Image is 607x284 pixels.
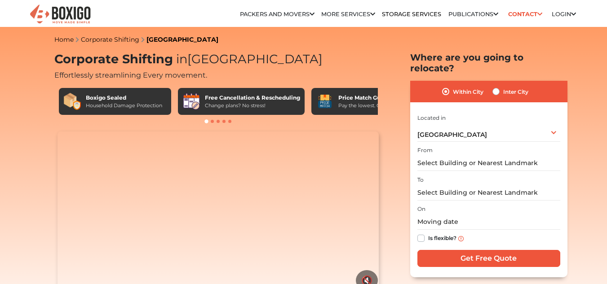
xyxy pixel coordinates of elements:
div: Free Cancellation & Rescheduling [205,94,300,102]
a: Corporate Shifting [81,35,139,44]
img: Free Cancellation & Rescheduling [182,92,200,110]
img: Price Match Guarantee [316,92,334,110]
a: Login [552,11,576,17]
h2: Where are you going to relocate? [410,52,567,74]
label: To [417,176,424,184]
a: More services [321,11,375,17]
a: Contact [505,7,545,21]
label: Located in [417,114,446,122]
span: Effortlessly streamlining Every movement. [54,71,207,79]
label: Is flexible? [428,233,456,242]
span: [GEOGRAPHIC_DATA] [173,52,323,66]
label: Inter City [503,86,528,97]
a: Home [54,35,74,44]
a: [GEOGRAPHIC_DATA] [146,35,218,44]
img: info [458,236,464,241]
input: Moving date [417,214,560,230]
input: Select Building or Nearest Landmark [417,155,560,171]
h1: Corporate Shifting [54,52,382,67]
img: Boxigo [29,4,92,26]
input: Get Free Quote [417,250,560,267]
div: Household Damage Protection [86,102,162,109]
label: On [417,205,425,213]
img: Boxigo Sealed [63,92,81,110]
div: Price Match Guarantee [338,94,407,102]
a: Packers and Movers [240,11,315,17]
span: in [176,52,187,66]
div: Pay the lowest. Guaranteed! [338,102,407,109]
span: [GEOGRAPHIC_DATA] [417,131,487,139]
label: From [417,146,433,154]
div: Boxigo Sealed [86,94,162,102]
a: Publications [448,11,498,17]
input: Select Building or Nearest Landmark [417,185,560,201]
div: Change plans? No stress! [205,102,300,109]
a: Storage Services [382,11,441,17]
label: Within City [453,86,483,97]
